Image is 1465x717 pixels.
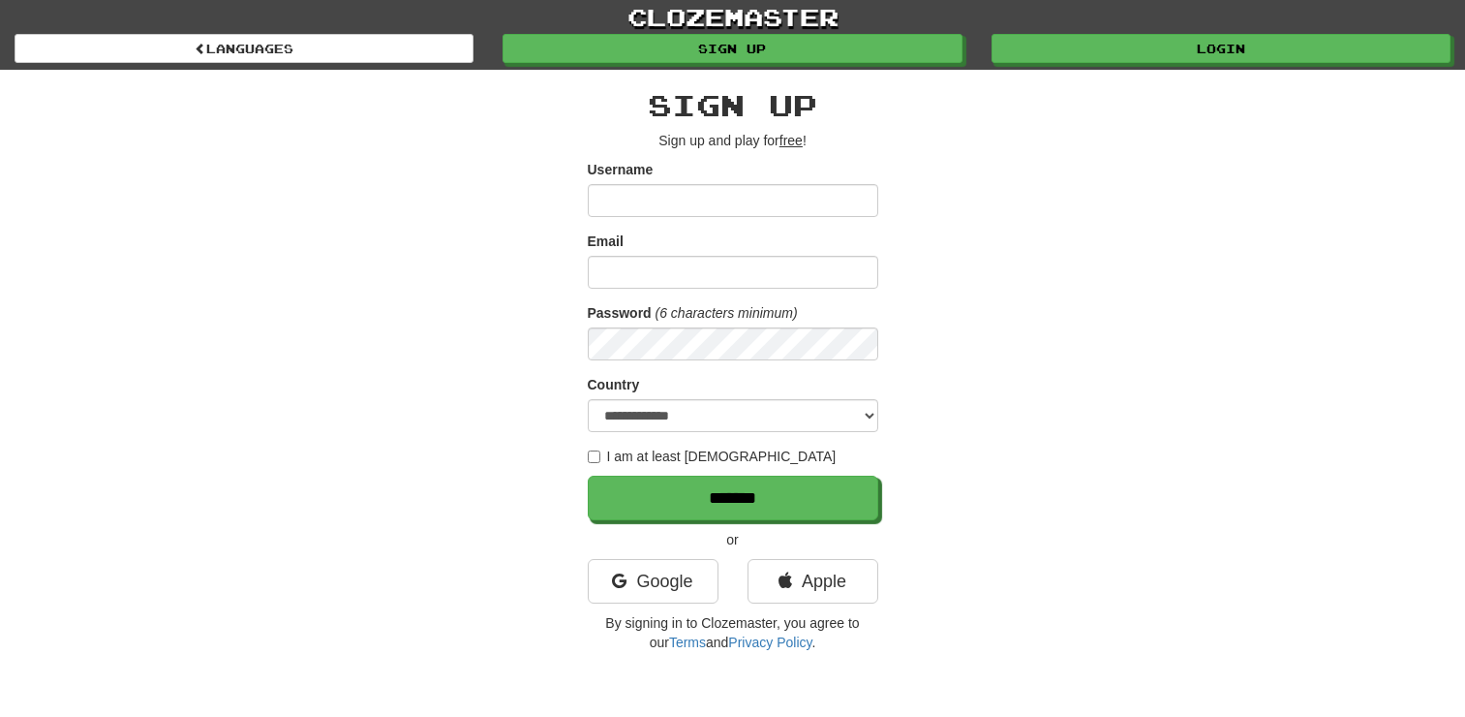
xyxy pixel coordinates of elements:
p: Sign up and play for ! [588,131,878,150]
a: Apple [748,559,878,604]
p: or [588,530,878,549]
h2: Sign up [588,89,878,121]
a: Login [992,34,1450,63]
label: Password [588,303,652,323]
a: Google [588,559,718,604]
label: Country [588,375,640,394]
a: Languages [15,34,473,63]
label: Username [588,160,654,179]
a: Sign up [503,34,961,63]
em: (6 characters minimum) [656,305,798,321]
input: I am at least [DEMOGRAPHIC_DATA] [588,451,600,463]
a: Terms [669,635,706,650]
label: Email [588,232,624,251]
a: Privacy Policy [728,635,811,650]
u: free [779,133,803,148]
label: I am at least [DEMOGRAPHIC_DATA] [588,447,837,466]
p: By signing in to Clozemaster, you agree to our and . [588,613,878,652]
